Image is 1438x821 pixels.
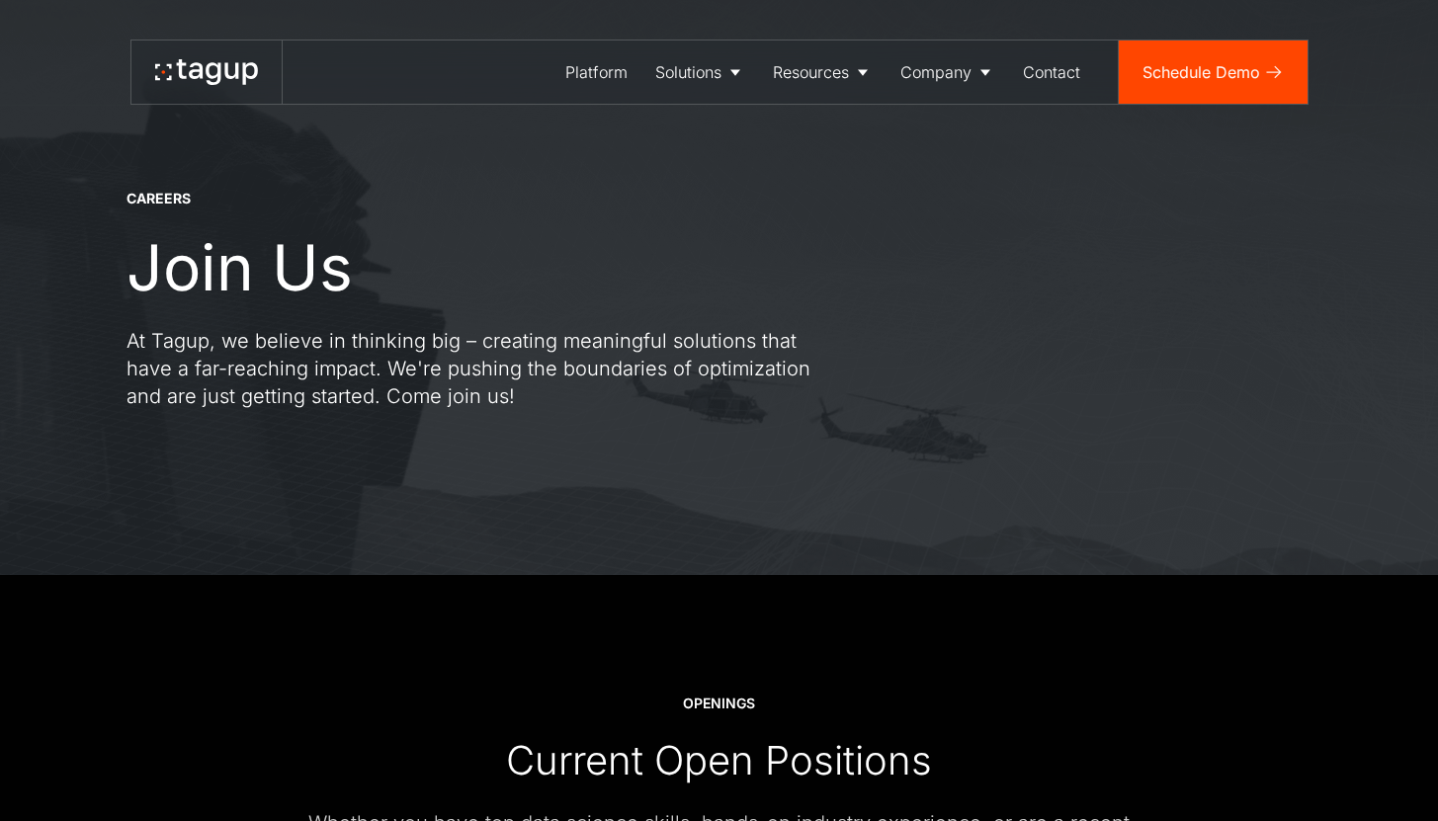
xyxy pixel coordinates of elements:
div: CAREERS [127,189,191,208]
div: OPENINGS [683,694,755,713]
div: Platform [565,60,628,84]
h1: Join Us [127,232,353,303]
p: At Tagup, we believe in thinking big – creating meaningful solutions that have a far-reaching imp... [127,327,838,410]
a: Solutions [641,41,759,104]
a: Company [887,41,1009,104]
a: Platform [551,41,641,104]
a: Contact [1009,41,1094,104]
div: Contact [1023,60,1080,84]
a: Resources [759,41,887,104]
div: Schedule Demo [1142,60,1260,84]
div: Current Open Positions [506,736,932,785]
div: Resources [773,60,849,84]
div: Company [900,60,972,84]
div: Solutions [655,60,721,84]
a: Schedule Demo [1119,41,1308,104]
